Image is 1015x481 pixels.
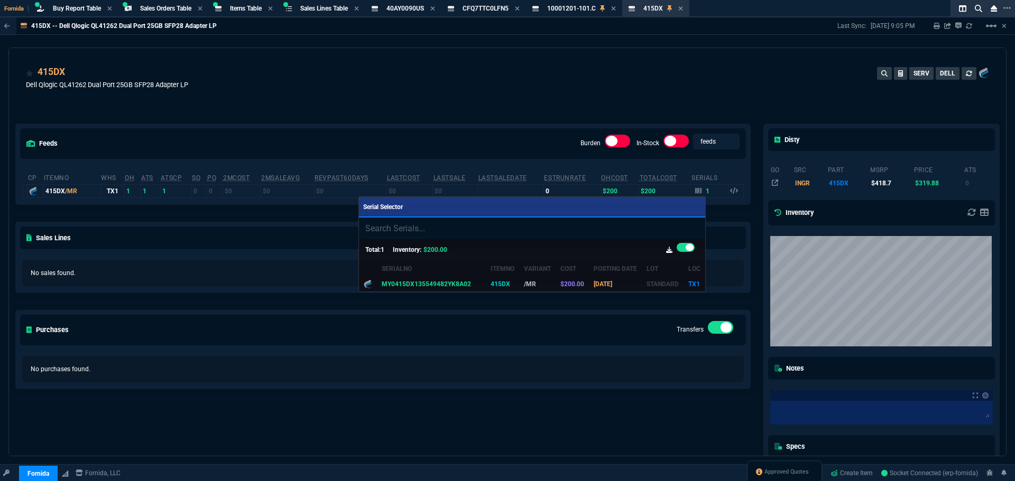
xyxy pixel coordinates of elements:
[363,203,403,211] span: Serial Selector
[589,261,642,276] th: Posting Date
[393,246,421,253] span: Inventory:
[556,261,589,276] th: Cost
[381,246,384,253] span: 1
[377,261,486,276] th: SerialNo
[382,280,471,288] span: MY0415DX135549482YK8A02
[684,276,705,291] td: TX1
[589,276,642,291] td: [DATE]
[486,276,519,291] td: 415DX
[486,261,519,276] th: ItemNo
[359,218,705,239] input: Search Serials...
[556,276,589,291] td: $200.00
[365,246,381,253] span: Total:
[642,261,684,276] th: Lot
[423,246,447,253] span: $200.00
[642,276,684,291] td: STANDARD
[519,261,556,276] th: Variant
[519,276,556,291] td: /MR
[684,261,705,276] th: Loc
[677,243,694,257] div: On-Hand Only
